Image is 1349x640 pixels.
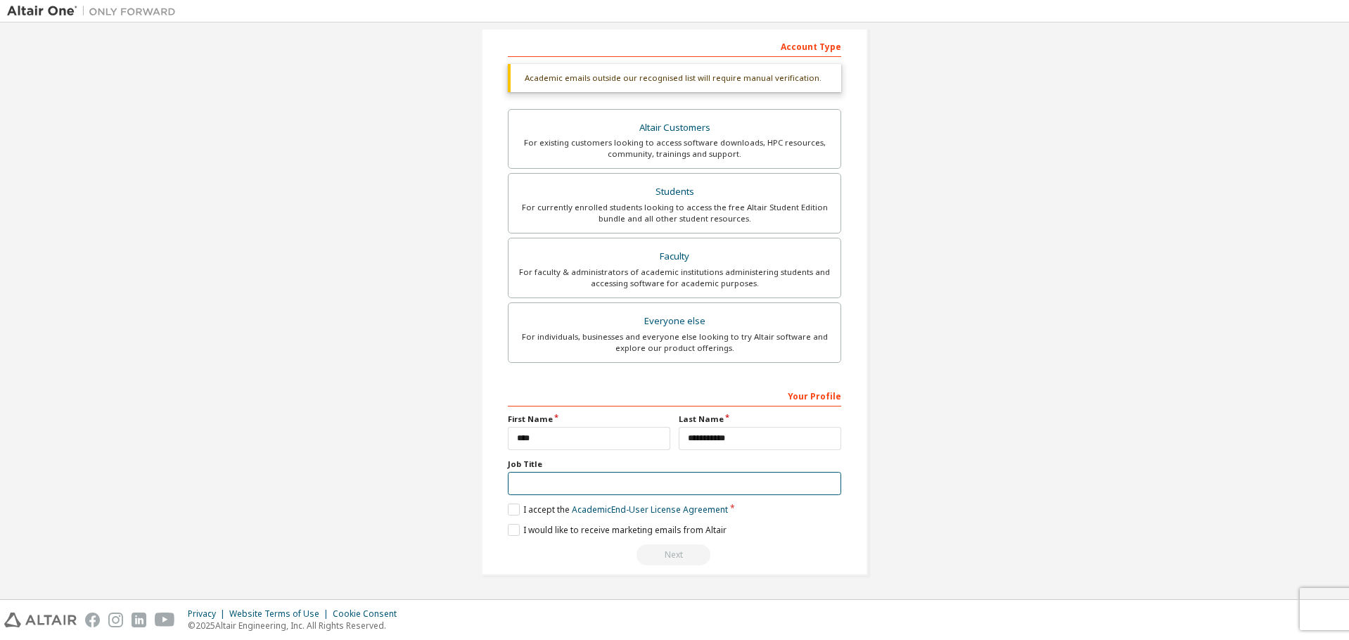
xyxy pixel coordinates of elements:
[508,384,841,407] div: Your Profile
[4,613,77,627] img: altair_logo.svg
[229,608,333,620] div: Website Terms of Use
[188,608,229,620] div: Privacy
[517,137,832,160] div: For existing customers looking to access software downloads, HPC resources, community, trainings ...
[517,331,832,354] div: For individuals, businesses and everyone else looking to try Altair software and explore our prod...
[517,267,832,289] div: For faculty & administrators of academic institutions administering students and accessing softwa...
[508,64,841,92] div: Academic emails outside our recognised list will require manual verification.
[517,312,832,331] div: Everyone else
[517,182,832,202] div: Students
[517,247,832,267] div: Faculty
[508,459,841,470] label: Job Title
[517,118,832,138] div: Altair Customers
[508,414,670,425] label: First Name
[508,544,841,565] div: Read and acccept EULA to continue
[108,613,123,627] img: instagram.svg
[85,613,100,627] img: facebook.svg
[188,620,405,632] p: © 2025 Altair Engineering, Inc. All Rights Reserved.
[132,613,146,627] img: linkedin.svg
[333,608,405,620] div: Cookie Consent
[7,4,183,18] img: Altair One
[508,524,727,536] label: I would like to receive marketing emails from Altair
[508,504,728,516] label: I accept the
[517,202,832,224] div: For currently enrolled students looking to access the free Altair Student Edition bundle and all ...
[155,613,175,627] img: youtube.svg
[508,34,841,57] div: Account Type
[679,414,841,425] label: Last Name
[572,504,728,516] a: Academic End-User License Agreement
